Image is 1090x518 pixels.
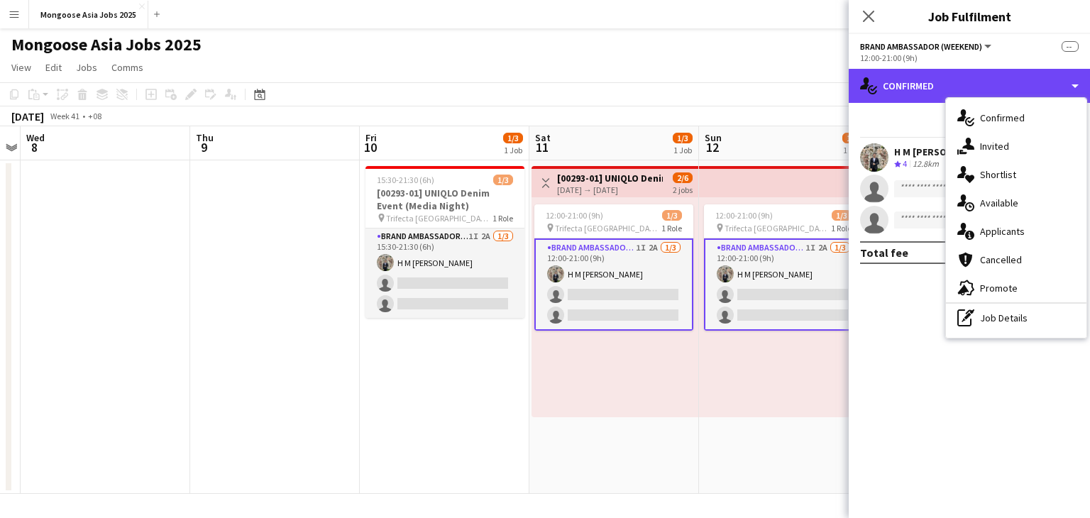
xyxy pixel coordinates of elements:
[365,166,524,318] app-job-card: 15:30-21:30 (6h)1/3[00293-01] UNIQLO Denim Event (Media Night) Trifecta [GEOGRAPHIC_DATA]1 RoleBr...
[725,223,831,233] span: Trifecta [GEOGRAPHIC_DATA]
[492,213,513,224] span: 1 Role
[40,58,67,77] a: Edit
[6,58,37,77] a: View
[673,145,692,155] div: 1 Job
[70,58,103,77] a: Jobs
[705,131,722,144] span: Sun
[45,61,62,74] span: Edit
[555,223,661,233] span: Trifecta [GEOGRAPHIC_DATA]
[47,111,82,121] span: Week 41
[533,139,551,155] span: 11
[980,111,1025,124] span: Confirmed
[196,131,214,144] span: Thu
[1062,41,1079,52] span: --
[557,172,663,184] h3: [00293-01] UNIQLO Denim Event
[704,204,863,331] app-job-card: 12:00-21:00 (9h)1/3 Trifecta [GEOGRAPHIC_DATA]1 RoleBrand Ambassador (weekend)1I2A1/312:00-21:00 ...
[910,158,942,170] div: 12.8km
[194,139,214,155] span: 9
[503,133,523,143] span: 1/3
[386,213,492,224] span: Trifecta [GEOGRAPHIC_DATA]
[24,139,45,155] span: 8
[534,238,693,331] app-card-role: Brand Ambassador (weekend)1I2A1/312:00-21:00 (9h)H M [PERSON_NAME]
[980,197,1018,209] span: Available
[661,223,682,233] span: 1 Role
[980,168,1016,181] span: Shortlist
[29,1,148,28] button: Mongoose Asia Jobs 2025
[557,184,663,195] div: [DATE] → [DATE]
[860,41,993,52] button: Brand Ambassador (weekend)
[946,304,1086,332] div: Job Details
[11,61,31,74] span: View
[980,282,1018,294] span: Promote
[377,175,434,185] span: 15:30-21:30 (6h)
[504,145,522,155] div: 1 Job
[111,61,143,74] span: Comms
[365,187,524,212] h3: [00293-01] UNIQLO Denim Event (Media Night)
[980,225,1025,238] span: Applicants
[704,238,863,331] app-card-role: Brand Ambassador (weekend)1I2A1/312:00-21:00 (9h)H M [PERSON_NAME]
[832,210,852,221] span: 1/3
[534,204,693,331] app-job-card: 12:00-21:00 (9h)1/3 Trifecta [GEOGRAPHIC_DATA]1 RoleBrand Ambassador (weekend)1I2A1/312:00-21:00 ...
[860,246,908,260] div: Total fee
[860,41,982,52] span: Brand Ambassador (weekend)
[831,223,852,233] span: 1 Role
[903,158,907,169] span: 4
[842,133,862,143] span: 1/3
[365,228,524,318] app-card-role: Brand Ambassador (weekday)1I2A1/315:30-21:30 (6h)H M [PERSON_NAME]
[894,145,988,158] div: H M [PERSON_NAME]
[363,139,377,155] span: 10
[980,140,1009,153] span: Invited
[546,210,603,221] span: 12:00-21:00 (9h)
[662,210,682,221] span: 1/3
[715,210,773,221] span: 12:00-21:00 (9h)
[673,183,693,195] div: 2 jobs
[673,172,693,183] span: 2/6
[76,61,97,74] span: Jobs
[849,69,1090,103] div: Confirmed
[26,131,45,144] span: Wed
[493,175,513,185] span: 1/3
[106,58,149,77] a: Comms
[703,139,722,155] span: 12
[535,131,551,144] span: Sat
[88,111,101,121] div: +08
[365,131,377,144] span: Fri
[673,133,693,143] span: 1/3
[849,7,1090,26] h3: Job Fulfilment
[860,53,1079,63] div: 12:00-21:00 (9h)
[980,253,1022,266] span: Cancelled
[11,34,202,55] h1: Mongoose Asia Jobs 2025
[843,145,861,155] div: 1 Job
[11,109,44,123] div: [DATE]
